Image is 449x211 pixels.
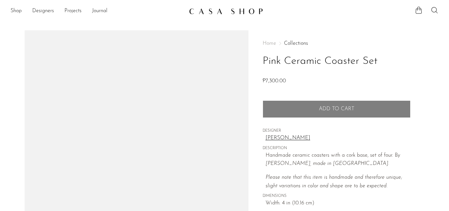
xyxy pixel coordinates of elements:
span: DIMENSIONS [263,193,411,199]
a: Shop [11,7,22,15]
ul: NEW HEADER MENU [11,6,184,17]
span: Width: 4 in (10.16 cm) [266,199,411,208]
span: DESIGNER [263,128,411,134]
span: Home [263,41,276,46]
h1: Pink Ceramic Coaster Set [263,53,411,70]
em: y [PERSON_NAME], made in [GEOGRAPHIC_DATA]. [266,153,400,167]
em: Please note that this item is handmade and therefore unique; slight variations in color and shape... [266,175,402,189]
a: Designers [32,7,54,15]
a: Collections [284,41,308,46]
a: Journal [92,7,107,15]
span: ₱7,300.00 [263,78,286,84]
nav: Breadcrumbs [263,41,411,46]
nav: Desktop navigation [11,6,184,17]
span: DESCRIPTION [263,145,411,151]
p: Handmade ceramic coasters with a cork base, set of four. B [266,151,411,168]
a: Projects [64,7,82,15]
a: [PERSON_NAME] [266,134,411,143]
span: Add to cart [319,106,354,112]
button: Add to cart [263,100,411,118]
